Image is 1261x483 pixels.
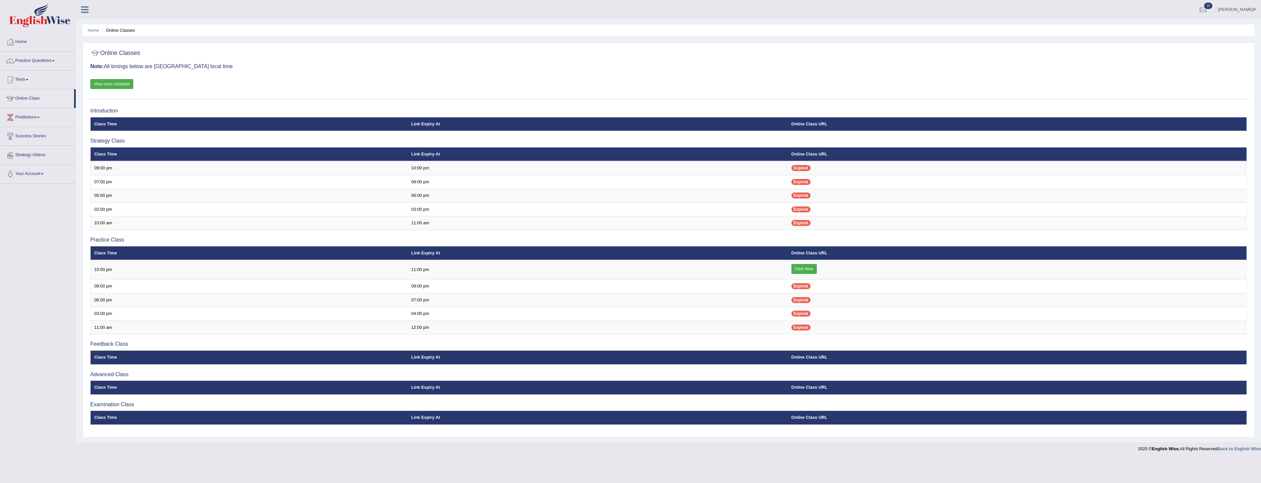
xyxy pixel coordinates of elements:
td: 03:00 pm [91,307,408,321]
h3: Introduction [90,108,1247,114]
th: Link Expiry At [408,381,788,395]
h3: Examination Class [90,402,1247,408]
td: 11:00 pm [408,260,788,280]
th: Class Time [91,381,408,395]
a: Practice Questions [0,52,76,68]
td: 02:00 pm [91,202,408,216]
th: Class Time [91,351,408,365]
th: Link Expiry At [408,117,788,131]
a: Predictions [0,108,76,125]
div: 2025 © All Rights Reserved [1138,442,1261,452]
th: Online Class URL [788,411,1247,425]
span: Expired [791,179,811,185]
h3: All timings below are [GEOGRAPHIC_DATA] local time [90,64,1247,69]
span: Expired [791,283,811,289]
h3: Feedback Class [90,341,1247,347]
td: 10:00 pm [91,260,408,280]
h3: Advanced Class [90,372,1247,377]
td: 08:00 pm [408,175,788,189]
td: 09:00 pm [91,161,408,175]
a: View class schedule [90,79,133,89]
td: 06:00 pm [408,189,788,203]
td: 12:00 pm [408,321,788,334]
th: Online Class URL [788,351,1247,365]
th: Online Class URL [788,246,1247,260]
td: 07:00 pm [91,175,408,189]
h2: Online Classes [90,48,140,58]
td: 11:00 am [408,216,788,230]
td: 03:00 pm [408,202,788,216]
td: 04:00 pm [408,307,788,321]
th: Class Time [91,246,408,260]
th: Online Class URL [788,117,1247,131]
a: Click Here [791,264,817,274]
a: Tests [0,70,76,87]
span: 10 [1204,3,1212,9]
th: Online Class URL [788,381,1247,395]
td: 08:00 pm [91,280,408,293]
strong: English Wise. [1152,446,1180,451]
a: Home [0,33,76,49]
td: 11:00 am [91,321,408,334]
td: 10:00 pm [408,161,788,175]
td: 05:00 pm [91,189,408,203]
th: Class Time [91,147,408,161]
td: 06:00 pm [91,293,408,307]
a: Home [88,28,99,33]
h3: Practice Class [90,237,1247,243]
td: 09:00 pm [408,280,788,293]
th: Link Expiry At [408,351,788,365]
a: Strategy Videos [0,146,76,162]
li: Online Classes [100,27,135,33]
span: Expired [791,206,811,212]
h3: Strategy Class [90,138,1247,144]
span: Expired [791,193,811,198]
th: Class Time [91,411,408,425]
a: Back to English Wise [1218,446,1261,451]
td: 07:00 pm [408,293,788,307]
th: Link Expiry At [408,147,788,161]
span: Expired [791,165,811,171]
td: 10:00 am [91,216,408,230]
span: Expired [791,325,811,330]
span: Expired [791,311,811,317]
th: Link Expiry At [408,246,788,260]
th: Online Class URL [788,147,1247,161]
a: Online Class [0,89,74,106]
b: Note: [90,64,104,69]
a: Success Stories [0,127,76,144]
span: Expired [791,220,811,226]
th: Class Time [91,117,408,131]
th: Link Expiry At [408,411,788,425]
span: Expired [791,297,811,303]
a: Your Account [0,165,76,181]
